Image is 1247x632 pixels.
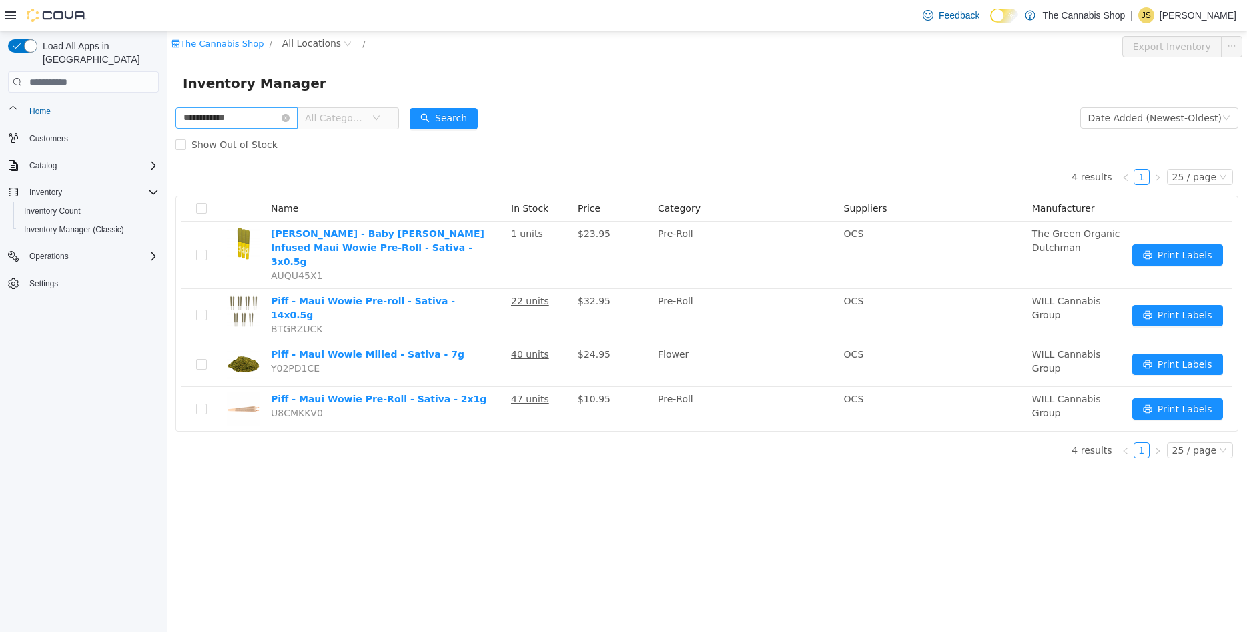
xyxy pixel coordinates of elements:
span: All Categories [138,80,199,93]
i: icon: shop [5,8,13,17]
div: 25 / page [1005,138,1050,153]
span: $24.95 [411,318,444,328]
img: Piff - Maui Wowie Pre-Roll - Sativa - 2x1g hero shot [60,361,93,394]
span: / [102,7,105,17]
button: Settings [3,274,164,293]
nav: Complex example [8,95,159,328]
span: Category [491,172,534,182]
i: icon: left [955,416,963,424]
button: icon: searchSearch [243,77,311,98]
i: icon: down [205,83,214,92]
a: [PERSON_NAME] - Baby [PERSON_NAME] Infused Maui Wowie Pre-Roll - Sativa - 3x0.5g [104,197,318,236]
span: BTGRZUCK [104,292,156,303]
button: Inventory Count [13,202,164,220]
a: 1 [967,412,982,426]
a: Feedback [917,2,985,29]
a: Home [24,103,56,119]
span: $10.95 [411,362,444,373]
span: OCS [677,197,697,208]
button: Inventory Manager (Classic) [13,220,164,239]
li: 1 [967,411,983,427]
span: Customers [29,133,68,144]
button: Export Inventory [955,5,1055,26]
i: icon: right [987,416,995,424]
li: 1 [967,137,983,153]
span: In Stock [344,172,382,182]
a: Settings [24,276,63,292]
button: Operations [3,247,164,266]
span: JS [1142,7,1151,23]
span: $23.95 [411,197,444,208]
span: Load All Apps in [GEOGRAPHIC_DATA] [37,39,159,66]
span: Inventory Manager (Classic) [24,224,124,235]
u: 40 units [344,318,382,328]
span: Suppliers [677,172,721,182]
span: Show Out of Stock [19,108,116,119]
td: Flower [486,311,672,356]
span: Customers [24,130,159,147]
span: Manufacturer [865,172,928,182]
button: icon: printerPrint Labels [965,322,1056,344]
span: Inventory Manager (Classic) [19,222,159,238]
i: icon: left [955,142,963,150]
span: Home [29,106,51,117]
li: 4 results [905,411,945,427]
td: Pre-Roll [486,190,672,258]
button: Home [3,101,164,120]
i: icon: down [1052,415,1060,424]
span: WILL Cannabis Group [865,264,934,289]
span: Catalog [29,160,57,171]
span: Inventory Manager [16,41,167,63]
span: Settings [29,278,58,289]
li: 4 results [905,137,945,153]
span: Inventory Count [19,203,159,219]
img: Piff - Maui Wowie Milled - Sativa - 7g hero shot [60,316,93,350]
u: 1 units [344,197,376,208]
i: icon: right [987,142,995,150]
a: Piff - Maui Wowie Pre-Roll - Sativa - 2x1g [104,362,320,373]
span: Catalog [24,157,159,174]
li: Next Page [983,137,999,153]
div: Justin Saikaley [1138,7,1154,23]
button: Customers [3,129,164,148]
span: All Locations [115,5,174,19]
span: Price [411,172,434,182]
img: Cova [27,9,87,22]
span: Inventory [29,187,62,198]
u: 22 units [344,264,382,275]
u: 47 units [344,362,382,373]
span: Name [104,172,131,182]
td: Pre-Roll [486,356,672,400]
span: AUQU45X1 [104,239,155,250]
p: [PERSON_NAME] [1160,7,1236,23]
button: Catalog [3,156,164,175]
span: Operations [29,251,69,262]
i: icon: close-circle [115,83,123,91]
input: Dark Mode [990,9,1018,23]
div: Date Added (Newest-Oldest) [921,77,1055,97]
span: Settings [24,275,159,292]
a: Piff - Maui Wowie Milled - Sativa - 7g [104,318,298,328]
span: Inventory Count [24,206,81,216]
a: Customers [24,131,73,147]
p: The Cannabis Shop [1042,7,1125,23]
button: icon: printerPrint Labels [965,274,1056,295]
a: Inventory Count [19,203,86,219]
li: Previous Page [951,411,967,427]
td: Pre-Roll [486,258,672,311]
span: OCS [677,318,697,328]
span: WILL Cannabis Group [865,318,934,342]
a: icon: shopThe Cannabis Shop [5,7,97,17]
button: Inventory [24,184,67,200]
button: Operations [24,248,74,264]
a: Inventory Manager (Classic) [19,222,129,238]
div: 25 / page [1005,412,1050,426]
li: Previous Page [951,137,967,153]
li: Next Page [983,411,999,427]
a: 1 [967,138,982,153]
img: Jeeter - Baby Jeeter Infused Maui Wowie Pre-Roll - Sativa - 3x0.5g hero shot [60,196,93,229]
img: Piff - Maui Wowie Pre-roll - Sativa - 14x0.5g hero shot [60,263,93,296]
span: / [195,7,198,17]
span: Home [24,102,159,119]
